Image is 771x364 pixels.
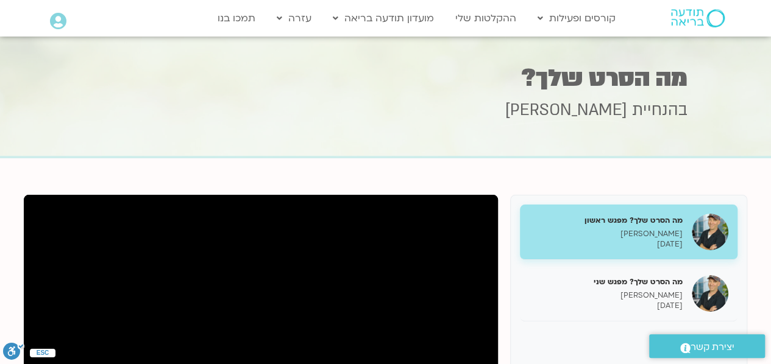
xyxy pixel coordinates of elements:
img: תודעה בריאה [671,9,725,27]
h5: מה הסרט שלך? מפגש שני [529,276,683,287]
a: תמכו בנו [211,7,261,30]
img: מה הסרט שלך? מפגש ראשון [692,214,728,250]
a: קורסים ופעילות [531,7,622,30]
p: [PERSON_NAME] [529,229,683,239]
h1: מה הסרט שלך? [84,66,688,90]
h5: מה הסרט שלך? מפגש ראשון [529,215,683,226]
a: יצירת קשר [649,334,765,358]
p: [PERSON_NAME] [529,290,683,301]
span: יצירת קשר [691,339,734,355]
span: בהנחיית [632,99,688,121]
p: [DATE] [529,239,683,250]
img: מה הסרט שלך? מפגש שני [692,275,728,312]
p: [DATE] [529,301,683,311]
a: עזרה [271,7,318,30]
a: ההקלטות שלי [449,7,522,30]
a: מועדון תודעה בריאה [327,7,440,30]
